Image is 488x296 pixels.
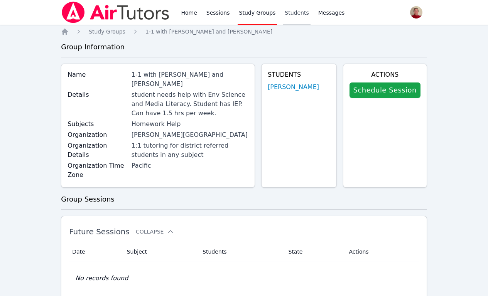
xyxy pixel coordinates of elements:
div: student needs help with Env Science and Media Literacy. Student has IEP. Can have 1.5 hrs per week. [132,90,248,118]
label: Details [68,90,127,99]
div: Homework Help [132,119,248,129]
label: Organization Details [68,141,127,160]
label: Organization [68,130,127,140]
th: Actions [344,242,419,261]
td: No records found [69,261,419,295]
div: 1-1 with [PERSON_NAME] and [PERSON_NAME] [132,70,248,89]
h3: Group Information [61,42,427,52]
h4: Students [268,70,330,79]
span: Messages [318,9,345,17]
button: Collapse [136,228,174,235]
th: Students [198,242,284,261]
th: Date [69,242,122,261]
span: Future Sessions [69,227,130,236]
img: Air Tutors [61,2,170,23]
label: Organization Time Zone [68,161,127,180]
a: 1-1 with [PERSON_NAME] and [PERSON_NAME] [145,28,272,35]
a: Study Groups [89,28,125,35]
span: Study Groups [89,29,125,35]
h3: Group Sessions [61,194,427,205]
div: 1:1 tutoring for district referred students in any subject [132,141,248,160]
a: [PERSON_NAME] [268,82,319,92]
th: Subject [122,242,198,261]
nav: Breadcrumb [61,28,427,35]
h4: Actions [350,70,420,79]
span: 1-1 with [PERSON_NAME] and [PERSON_NAME] [145,29,272,35]
div: [PERSON_NAME][GEOGRAPHIC_DATA] [132,130,248,140]
div: Pacific [132,161,248,170]
a: Schedule Session [350,82,420,98]
label: Name [68,70,127,79]
th: State [284,242,344,261]
label: Subjects [68,119,127,129]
